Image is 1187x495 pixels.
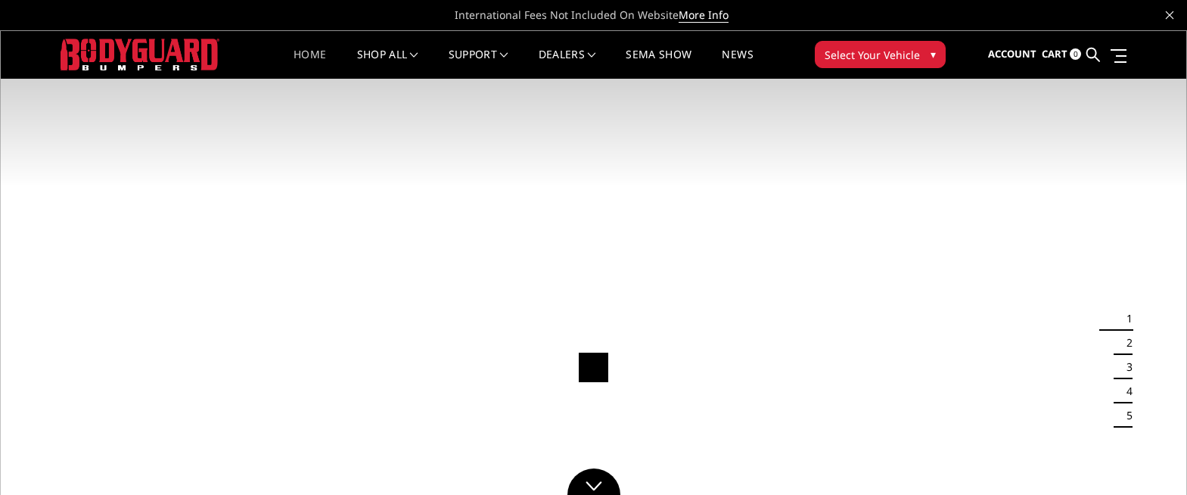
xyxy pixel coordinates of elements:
[449,49,508,79] a: Support
[815,41,946,68] button: Select Your Vehicle
[1117,403,1133,428] button: 5 of 5
[1042,47,1067,61] span: Cart
[931,46,936,62] span: ▾
[1070,48,1081,60] span: 0
[357,49,418,79] a: shop all
[679,8,729,23] a: More Info
[825,47,920,63] span: Select Your Vehicle
[1117,332,1133,356] button: 2 of 5
[539,49,596,79] a: Dealers
[626,49,691,79] a: SEMA Show
[1042,34,1081,75] a: Cart 0
[1117,307,1133,332] button: 1 of 5
[1117,356,1133,380] button: 3 of 5
[1117,379,1133,403] button: 4 of 5
[988,47,1036,61] span: Account
[61,39,219,70] img: BODYGUARD BUMPERS
[722,49,753,79] a: News
[294,49,326,79] a: Home
[567,469,620,495] a: Click to Down
[988,34,1036,75] a: Account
